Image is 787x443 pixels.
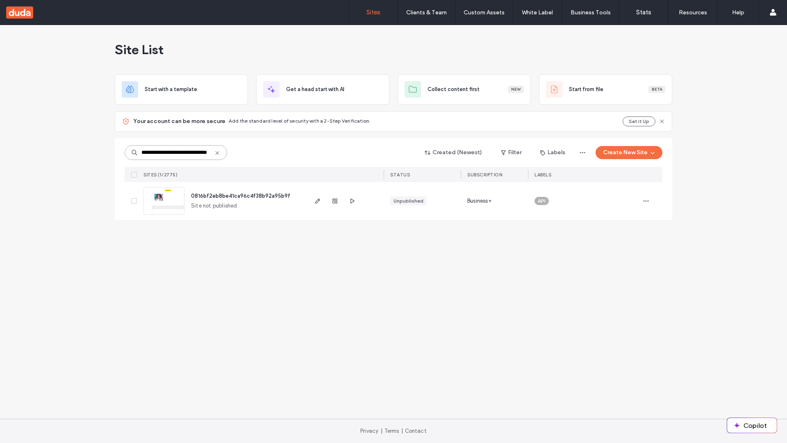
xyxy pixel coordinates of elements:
button: Created (Newest) [418,146,489,159]
label: Clients & Team [406,9,447,16]
button: Create New Site [596,146,662,159]
div: Get a head start with AI [256,74,389,105]
span: Site List [115,41,164,58]
label: Custom Assets [464,9,505,16]
div: Collect content firstNew [398,74,531,105]
div: Start from fileBeta [539,74,672,105]
div: Beta [648,86,665,93]
span: SITES (1/2775) [143,172,177,178]
label: White Label [522,9,553,16]
label: Stats [636,9,651,16]
a: Privacy [360,428,378,434]
span: STATUS [390,172,410,178]
label: Help [732,9,744,16]
a: Terms [384,428,399,434]
span: | [381,428,382,434]
div: Start with a template [115,74,248,105]
label: Business Tools [571,9,611,16]
button: Labels [533,146,573,159]
a: 0816bf2eb8be41ca96c4f38b92a95b9f [191,193,290,199]
span: Your account can be more secure [133,117,225,126]
label: Resources [679,9,707,16]
span: LABELS [535,172,551,178]
span: Start from file [569,85,603,94]
div: Unpublished [393,197,423,205]
span: Add the standard level of security with a 2-Step Verification. [229,118,371,124]
span: | [401,428,403,434]
span: API [538,197,546,205]
span: Start with a template [145,85,197,94]
span: SUBSCRIPTION [467,172,502,178]
span: Site not published [191,202,237,210]
span: Collect content first [428,85,480,94]
button: Filter [493,146,530,159]
div: New [508,86,524,93]
a: Contact [405,428,427,434]
button: Copilot [727,418,777,433]
span: Get a head start with AI [286,85,344,94]
button: Set it Up [623,116,655,126]
span: Business+ [467,197,491,205]
label: Sites [366,9,380,16]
